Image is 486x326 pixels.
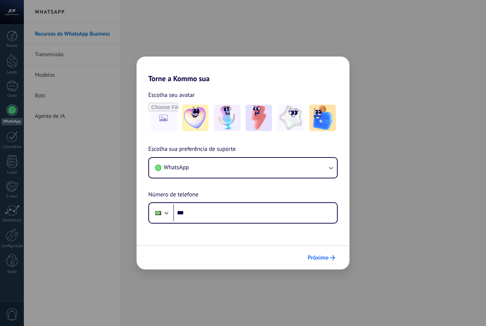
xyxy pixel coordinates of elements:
[137,57,349,83] h2: Torne a Kommo sua
[278,105,304,131] img: -4.jpeg
[148,90,195,100] span: Escolha seu avatar
[304,251,338,264] button: Próximo
[308,255,329,260] span: Próximo
[148,190,198,200] span: Número de telefone
[148,145,236,154] span: Escolha sua preferência de suporte
[151,205,165,221] div: Brazil: + 55
[182,105,208,131] img: -1.jpeg
[164,164,189,171] span: WhatsApp
[214,105,240,131] img: -2.jpeg
[149,158,337,178] button: WhatsApp
[246,105,272,131] img: -3.jpeg
[309,105,336,131] img: -5.jpeg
